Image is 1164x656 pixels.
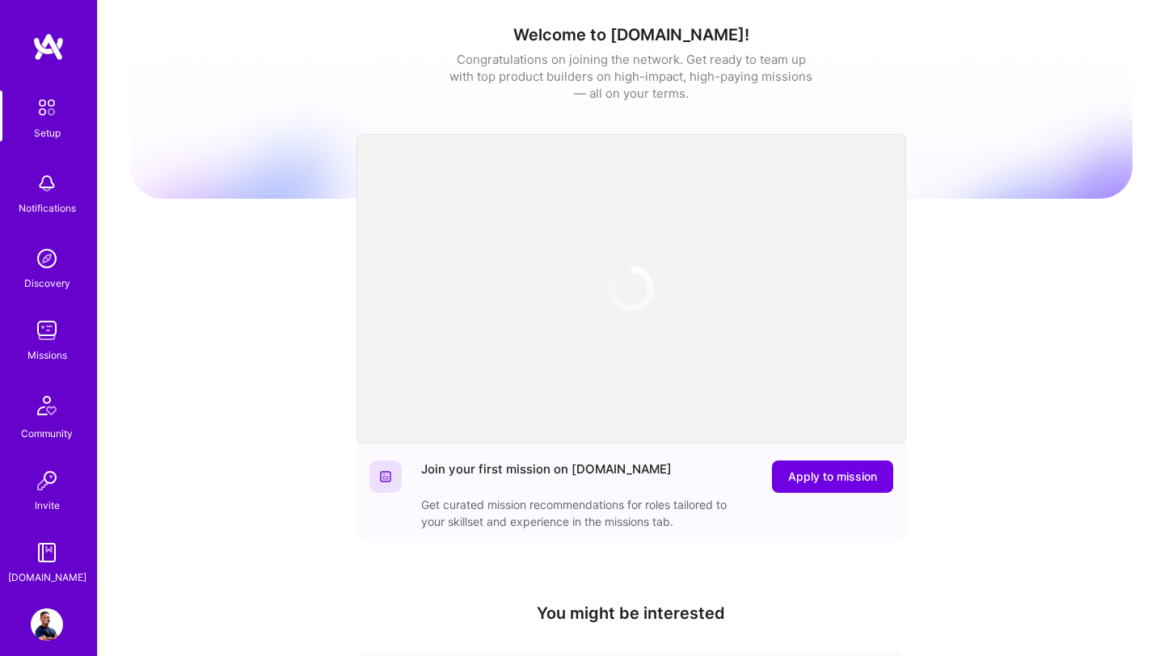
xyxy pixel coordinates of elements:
h4: You might be interested [356,603,906,623]
img: loading [602,260,660,317]
div: Join your first mission on [DOMAIN_NAME] [421,460,672,493]
div: Community [21,425,73,442]
div: Missions [27,347,67,364]
a: User Avatar [27,608,67,641]
img: teamwork [31,314,63,347]
h1: Welcome to [DOMAIN_NAME]! [130,25,1132,44]
div: Discovery [24,275,70,292]
button: Apply to mission [772,460,893,493]
img: Community [27,386,66,425]
div: Congratulations on joining the network. Get ready to team up with top product builders on high-im... [449,51,813,102]
img: Website [379,470,392,483]
img: Invite [31,465,63,497]
div: Setup [34,124,61,141]
div: Notifications [19,200,76,217]
img: discovery [31,242,63,275]
img: User Avatar [31,608,63,641]
span: Apply to mission [788,469,877,485]
div: Invite [35,497,60,514]
div: Get curated mission recommendations for roles tailored to your skillset and experience in the mis... [421,496,744,530]
iframe: video [356,134,906,444]
img: setup [30,90,64,124]
img: logo [32,32,65,61]
img: bell [31,167,63,200]
div: [DOMAIN_NAME] [8,569,86,586]
img: guide book [31,536,63,569]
